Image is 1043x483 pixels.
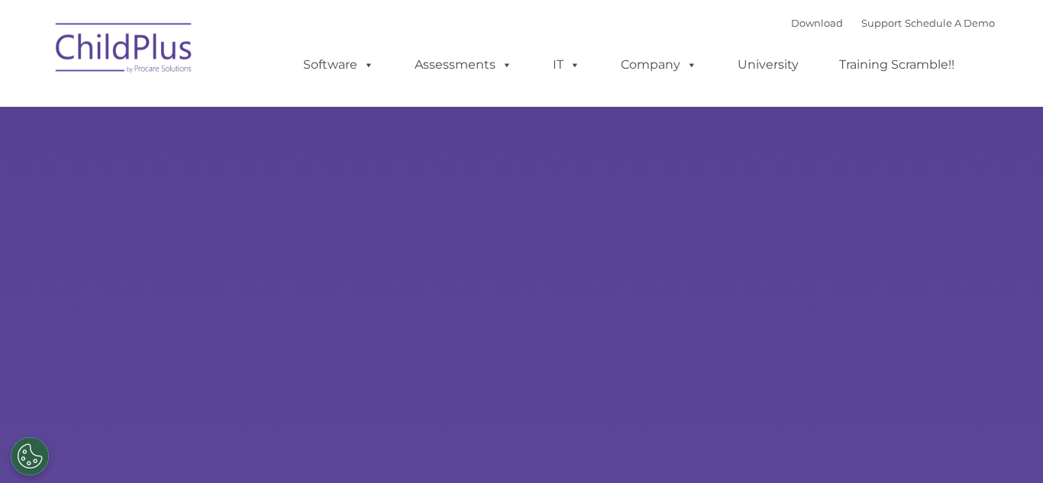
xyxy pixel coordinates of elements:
a: IT [538,50,596,80]
a: Training Scramble!! [824,50,970,80]
a: Download [791,17,843,29]
a: Software [288,50,389,80]
font: | [791,17,995,29]
a: Assessments [399,50,528,80]
img: ChildPlus by Procare Solutions [48,12,201,89]
button: Cookies Settings [11,437,49,475]
a: University [722,50,814,80]
a: Company [605,50,712,80]
a: Support [861,17,902,29]
a: Schedule A Demo [905,17,995,29]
